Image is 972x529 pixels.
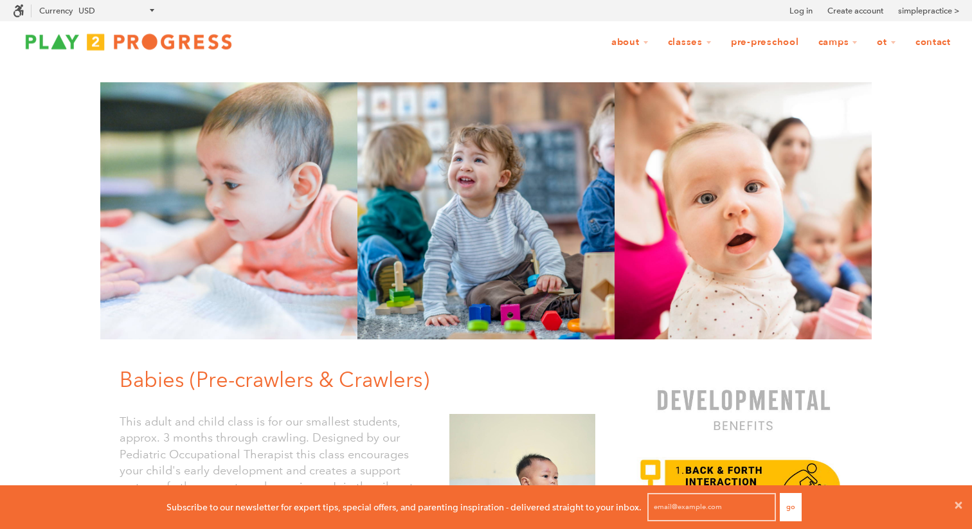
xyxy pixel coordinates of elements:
[166,500,642,514] p: Subscribe to our newsletter for expert tips, special offers, and parenting inspiration - delivere...
[789,4,813,17] a: Log in
[810,30,867,55] a: Camps
[39,6,73,15] label: Currency
[780,493,802,521] button: Go
[723,30,807,55] a: Pre-Preschool
[13,29,244,55] img: Play2Progress logo
[603,30,657,55] a: About
[869,30,905,55] a: OT
[898,4,959,17] a: simplepractice >
[120,365,605,395] h1: Babies (Pre-crawlers & Crawlers)
[660,30,720,55] a: Classes
[907,30,959,55] a: Contact
[827,4,883,17] a: Create account
[647,493,776,521] input: email@example.com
